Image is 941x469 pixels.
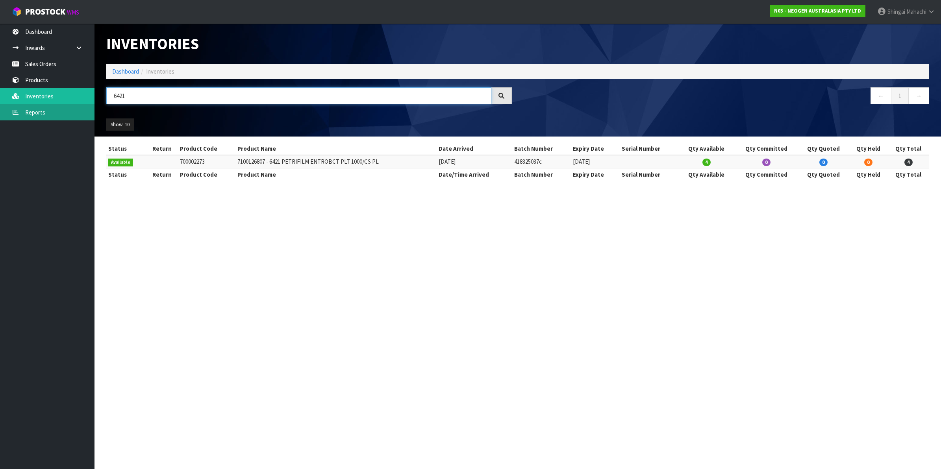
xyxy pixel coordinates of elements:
[524,87,929,107] nav: Page navigation
[235,155,437,168] td: 7100126807 - 6421 PETRIFILM ENTROBCT PLT 1000/CS PL
[679,168,734,181] th: Qty Available
[571,142,619,155] th: Expiry Date
[571,168,619,181] th: Expiry Date
[25,7,65,17] span: ProStock
[734,142,798,155] th: Qty Committed
[106,35,512,52] h1: Inventories
[906,8,926,15] span: Mahachi
[864,159,872,166] span: 0
[798,142,849,155] th: Qty Quoted
[702,159,711,166] span: 4
[908,87,929,104] a: →
[437,155,512,168] td: [DATE]
[871,87,891,104] a: ←
[849,168,887,181] th: Qty Held
[891,87,909,104] a: 1
[106,142,146,155] th: Status
[512,142,571,155] th: Batch Number
[235,142,437,155] th: Product Name
[106,168,146,181] th: Status
[178,155,235,168] td: 700002273
[112,68,139,75] a: Dashboard
[798,168,849,181] th: Qty Quoted
[620,142,679,155] th: Serial Number
[762,159,771,166] span: 0
[819,159,828,166] span: 0
[178,142,235,155] th: Product Code
[904,159,913,166] span: 4
[679,142,734,155] th: Qty Available
[620,168,679,181] th: Serial Number
[108,159,133,166] span: Available
[887,8,905,15] span: Shingai
[146,142,178,155] th: Return
[67,9,79,16] small: WMS
[12,7,22,17] img: cube-alt.png
[512,155,571,168] td: 418325037c
[437,168,512,181] th: Date/Time Arrived
[106,87,491,104] input: Search inventories
[146,168,178,181] th: Return
[888,168,929,181] th: Qty Total
[437,142,512,155] th: Date Arrived
[178,168,235,181] th: Product Code
[235,168,437,181] th: Product Name
[146,68,174,75] span: Inventories
[774,7,861,14] strong: N03 - NEOGEN AUSTRALASIA PTY LTD
[734,168,798,181] th: Qty Committed
[888,142,929,155] th: Qty Total
[573,158,590,165] span: [DATE]
[849,142,887,155] th: Qty Held
[106,118,134,131] button: Show: 10
[512,168,571,181] th: Batch Number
